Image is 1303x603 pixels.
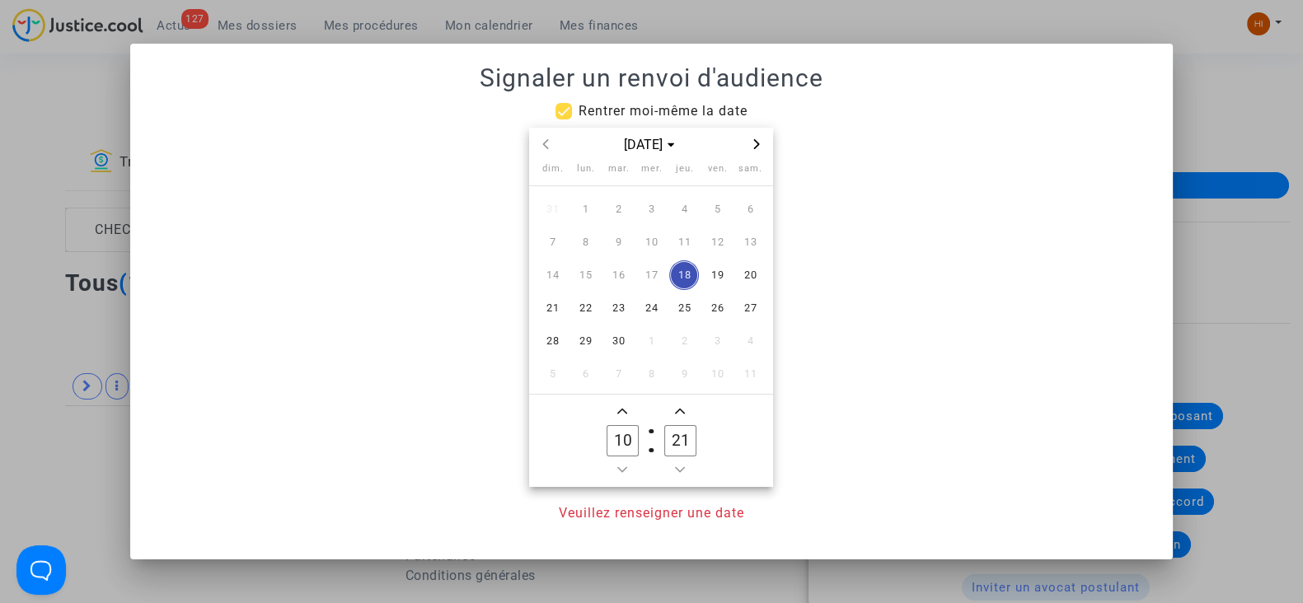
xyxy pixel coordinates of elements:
button: Minus a minute [670,460,690,480]
button: Minus a hour [612,460,632,480]
span: lun. [576,163,594,174]
span: Veuillez renseigner une date [559,505,744,521]
button: Next month [747,134,766,155]
span: 6 [735,194,765,224]
span: dim. [541,163,563,174]
span: 3 [702,326,732,356]
span: 3 [636,194,666,224]
th: samedi [734,161,766,185]
span: 5 [702,194,732,224]
td: 25 septembre 2025 [668,292,701,325]
td: 17 septembre 2025 [635,259,668,292]
th: dimanche [536,161,569,185]
td: 30 septembre 2025 [602,325,635,358]
span: 21 [537,293,567,323]
span: 8 [636,359,666,389]
button: Previous month [536,134,555,155]
td: 4 septembre 2025 [668,193,701,226]
span: 2 [669,326,699,356]
td: 21 septembre 2025 [536,292,569,325]
span: 5 [537,359,567,389]
span: [DATE] [617,135,685,155]
span: 22 [570,293,600,323]
td: 10 octobre 2025 [701,358,734,390]
td: 19 septembre 2025 [701,259,734,292]
span: 10 [636,227,666,257]
span: 11 [735,359,765,389]
span: 13 [735,227,765,257]
span: mar. [607,163,629,174]
td: 20 septembre 2025 [734,259,766,292]
span: 25 [669,293,699,323]
td: 2 octobre 2025 [668,325,701,358]
span: 17 [636,260,666,290]
td: 23 septembre 2025 [602,292,635,325]
td: 1 octobre 2025 [635,325,668,358]
td: 8 octobre 2025 [635,358,668,390]
th: mercredi [635,161,668,185]
th: jeudi [668,161,701,185]
td: 6 octobre 2025 [569,358,602,390]
td: 8 septembre 2025 [569,226,602,259]
span: 2 [603,194,633,224]
span: 6 [570,359,600,389]
td: 5 octobre 2025 [536,358,569,390]
td: 9 octobre 2025 [668,358,701,390]
td: 12 septembre 2025 [701,226,734,259]
span: 14 [537,260,567,290]
td: 26 septembre 2025 [701,292,734,325]
td: 2 septembre 2025 [602,193,635,226]
span: 4 [669,194,699,224]
span: 12 [702,227,732,257]
span: 9 [669,359,699,389]
span: sam. [738,163,762,174]
td: 3 octobre 2025 [701,325,734,358]
th: mardi [602,161,635,185]
span: 1 [570,194,600,224]
td: 15 septembre 2025 [569,259,602,292]
td: 5 septembre 2025 [701,193,734,226]
td: 1 septembre 2025 [569,193,602,226]
td: 28 septembre 2025 [536,325,569,358]
td: 16 septembre 2025 [602,259,635,292]
span: 28 [537,326,567,356]
td: 18 septembre 2025 [668,259,701,292]
td: 22 septembre 2025 [569,292,602,325]
span: 27 [735,293,765,323]
td: 29 septembre 2025 [569,325,602,358]
td: 7 octobre 2025 [602,358,635,390]
td: 7 septembre 2025 [536,226,569,259]
span: 4 [735,326,765,356]
td: 24 septembre 2025 [635,292,668,325]
th: vendredi [701,161,734,185]
span: 23 [603,293,633,323]
th: lundi [569,161,602,185]
span: 20 [735,260,765,290]
span: 7 [603,359,633,389]
span: ven. [707,163,727,174]
span: 19 [702,260,732,290]
button: Add a hour [612,401,632,422]
td: 14 septembre 2025 [536,259,569,292]
span: 11 [669,227,699,257]
td: 11 octobre 2025 [734,358,766,390]
td: 10 septembre 2025 [635,226,668,259]
span: 16 [603,260,633,290]
h1: Signaler un renvoi d'audience [150,63,1153,93]
td: 3 septembre 2025 [635,193,668,226]
span: mer. [640,163,662,174]
span: 29 [570,326,600,356]
button: Choose month and year [617,135,685,155]
span: 9 [603,227,633,257]
td: 6 septembre 2025 [734,193,766,226]
span: 30 [603,326,633,356]
span: jeu. [675,163,693,174]
td: 9 septembre 2025 [602,226,635,259]
td: 4 octobre 2025 [734,325,766,358]
span: 24 [636,293,666,323]
iframe: Help Scout Beacon - Open [16,545,66,595]
td: 27 septembre 2025 [734,292,766,325]
span: Rentrer moi-même la date [579,103,748,119]
span: 31 [537,194,567,224]
span: 18 [669,260,699,290]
